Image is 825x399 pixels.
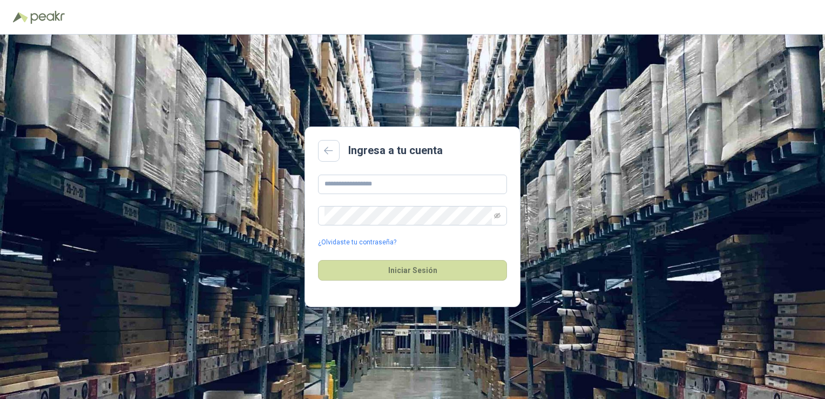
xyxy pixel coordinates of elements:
a: ¿Olvidaste tu contraseña? [318,237,396,248]
img: Logo [13,12,28,23]
img: Peakr [30,11,65,24]
h2: Ingresa a tu cuenta [348,142,443,159]
span: eye-invisible [494,212,501,219]
button: Iniciar Sesión [318,260,507,281]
